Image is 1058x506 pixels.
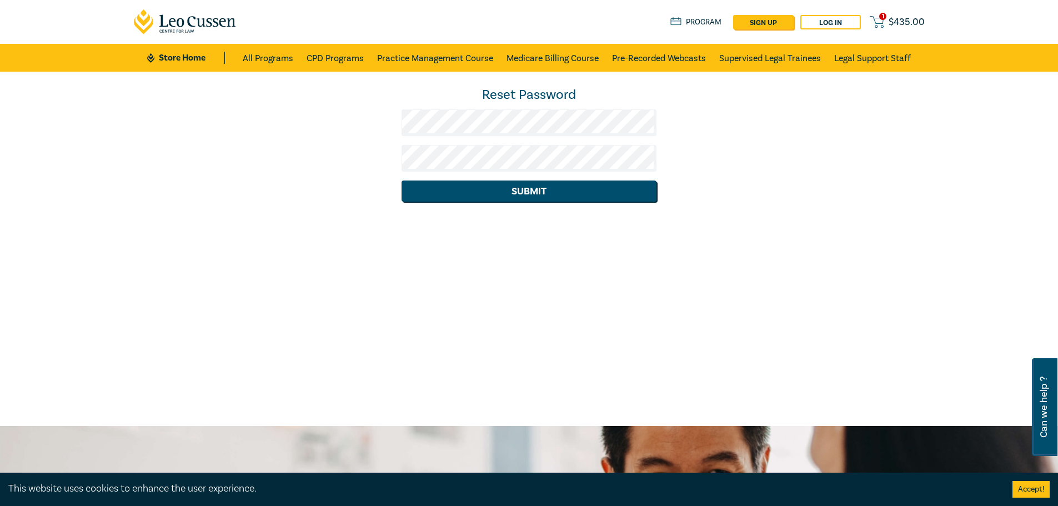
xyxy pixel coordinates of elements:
a: CPD Programs [307,44,364,72]
span: Can we help ? [1039,365,1049,449]
a: Pre-Recorded Webcasts [612,44,706,72]
div: Reset Password [402,86,656,104]
div: This website uses cookies to enhance the user experience. [8,482,996,496]
a: Legal Support Staff [834,44,911,72]
a: Log in [800,15,861,29]
a: Store Home [147,52,224,64]
a: Medicare Billing Course [507,44,599,72]
a: All Programs [243,44,293,72]
a: Supervised Legal Trainees [719,44,821,72]
a: Program [670,16,722,28]
a: Practice Management Course [377,44,493,72]
span: $ 435.00 [889,16,925,28]
a: sign up [733,15,794,29]
button: Submit [402,181,656,202]
button: Accept cookies [1012,481,1050,498]
span: 1 [879,13,886,20]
